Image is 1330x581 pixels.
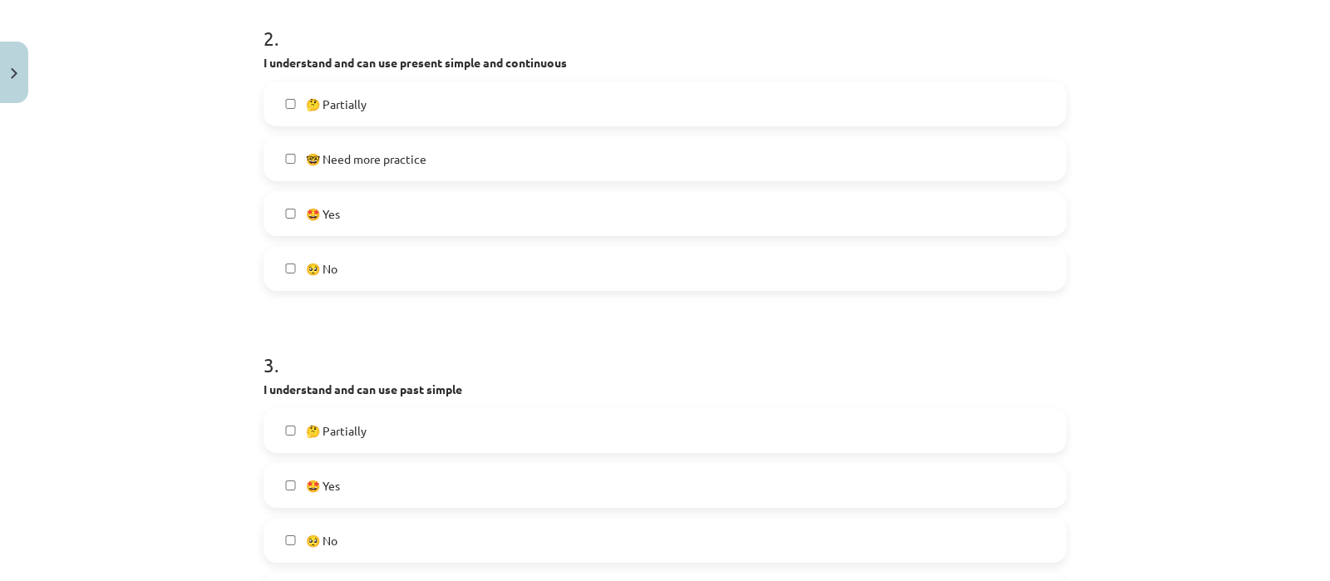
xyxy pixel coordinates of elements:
[306,205,340,223] span: 🤩 Yes
[264,55,567,70] strong: I understand and can use present simple and continuous
[264,382,462,396] strong: I understand and can use past simple
[306,96,367,113] span: 🤔 Partially
[285,480,296,491] input: 🤩 Yes
[285,535,296,546] input: 🥺 No
[306,422,367,440] span: 🤔 Partially
[285,263,296,274] input: 🥺 No
[285,426,296,436] input: 🤔 Partially
[11,68,17,79] img: icon-close-lesson-0947bae3869378f0d4975bcd49f059093ad1ed9edebbc8119c70593378902aed.svg
[285,154,296,165] input: 🤓 Need more practice
[264,324,1066,376] h1: 3 .
[306,477,340,495] span: 🤩 Yes
[285,99,296,110] input: 🤔 Partially
[306,260,337,278] span: 🥺 No
[306,532,337,549] span: 🥺 No
[306,150,426,168] span: 🤓 Need more practice
[285,209,296,219] input: 🤩 Yes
